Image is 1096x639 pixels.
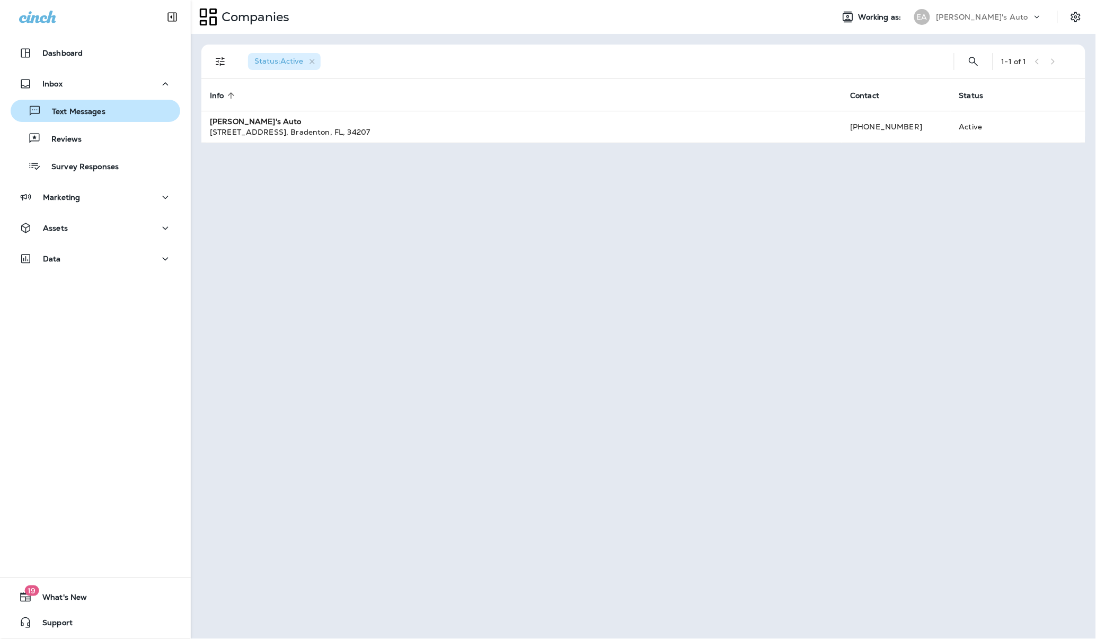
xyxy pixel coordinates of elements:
[1066,7,1085,27] button: Settings
[24,585,39,596] span: 19
[157,6,187,28] button: Collapse Sidebar
[850,91,893,100] span: Contact
[11,155,180,177] button: Survey Responses
[11,100,180,122] button: Text Messages
[210,117,302,126] strong: [PERSON_NAME]'s Auto
[11,73,180,94] button: Inbox
[217,9,289,25] p: Companies
[11,248,180,269] button: Data
[11,587,180,608] button: 19What's New
[11,42,180,64] button: Dashboard
[42,49,83,57] p: Dashboard
[210,91,238,100] span: Info
[963,51,984,72] button: Search Companies
[248,53,321,70] div: Status:Active
[11,612,180,633] button: Support
[850,91,879,100] span: Contact
[210,51,231,72] button: Filters
[11,127,180,150] button: Reviews
[210,91,224,100] span: Info
[43,224,68,232] p: Assets
[936,13,1028,21] p: [PERSON_NAME]'s Auto
[11,217,180,239] button: Assets
[41,107,105,117] p: Text Messages
[32,593,87,606] span: What's New
[859,13,904,22] span: Working as:
[32,618,73,631] span: Support
[951,111,1021,143] td: Active
[959,91,997,100] span: Status
[43,255,61,263] p: Data
[842,111,950,143] td: [PHONE_NUMBER]
[42,80,63,88] p: Inbox
[11,187,180,208] button: Marketing
[254,56,303,66] span: Status : Active
[41,135,82,145] p: Reviews
[41,162,119,172] p: Survey Responses
[1002,57,1027,66] div: 1 - 1 of 1
[914,9,930,25] div: EA
[43,193,80,202] p: Marketing
[959,91,984,100] span: Status
[210,127,833,137] div: [STREET_ADDRESS] , Bradenton , FL , 34207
